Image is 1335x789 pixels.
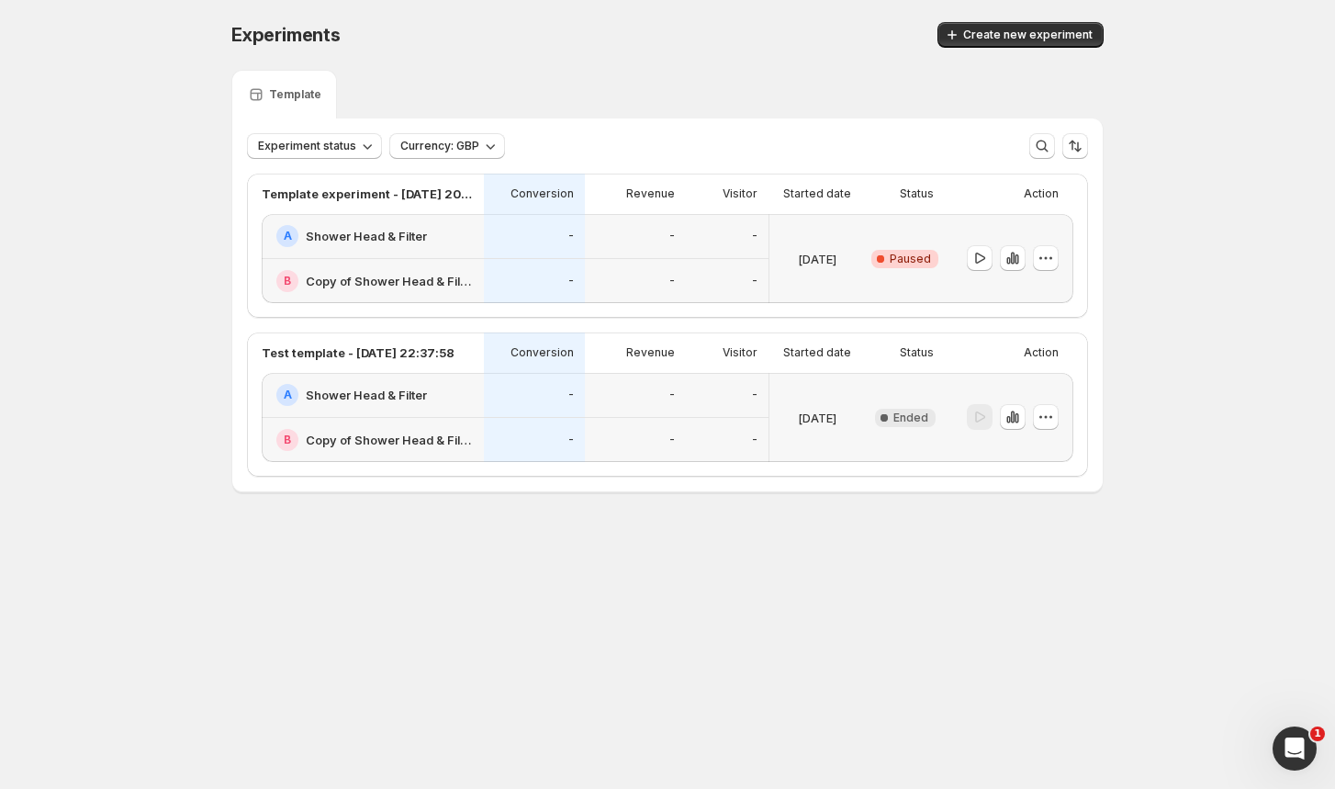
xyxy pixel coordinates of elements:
p: - [568,433,574,447]
p: - [669,229,675,243]
h2: Shower Head & Filter [306,227,427,245]
p: - [568,388,574,402]
button: Sort the results [1062,133,1088,159]
span: Paused [890,252,931,266]
p: [DATE] [798,250,836,268]
p: Action [1024,186,1059,201]
p: - [568,274,574,288]
p: - [669,388,675,402]
span: Ended [893,411,928,425]
iframe: Intercom live chat [1273,727,1317,771]
p: - [669,433,675,447]
h2: A [284,388,292,402]
p: - [669,274,675,288]
button: Currency: GBP [389,133,505,159]
p: - [752,274,757,288]
span: Experiment status [258,139,356,153]
p: Revenue [626,345,675,360]
button: Create new experiment [937,22,1104,48]
span: Create new experiment [963,28,1093,42]
p: Template [269,87,321,102]
p: - [752,388,757,402]
button: Experiment status [247,133,382,159]
p: - [752,433,757,447]
p: Action [1024,345,1059,360]
p: Template experiment - [DATE] 20:43:14 [262,185,473,203]
p: - [568,229,574,243]
p: Started date [783,345,851,360]
h2: Copy of Shower Head & Filter [306,431,473,449]
h2: B [284,433,291,447]
h2: A [284,229,292,243]
h2: Shower Head & Filter [306,386,427,404]
span: Currency: GBP [400,139,479,153]
span: 1 [1310,727,1325,741]
span: Experiments [231,24,341,46]
p: - [752,229,757,243]
p: Started date [783,186,851,201]
p: [DATE] [798,409,836,427]
p: Conversion [510,186,574,201]
p: Visitor [723,345,757,360]
h2: B [284,274,291,288]
p: Status [900,186,934,201]
p: Test template - [DATE] 22:37:58 [262,344,454,362]
p: Conversion [510,345,574,360]
h2: Copy of Shower Head & Filter [306,272,473,290]
p: Visitor [723,186,757,201]
p: Status [900,345,934,360]
p: Revenue [626,186,675,201]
